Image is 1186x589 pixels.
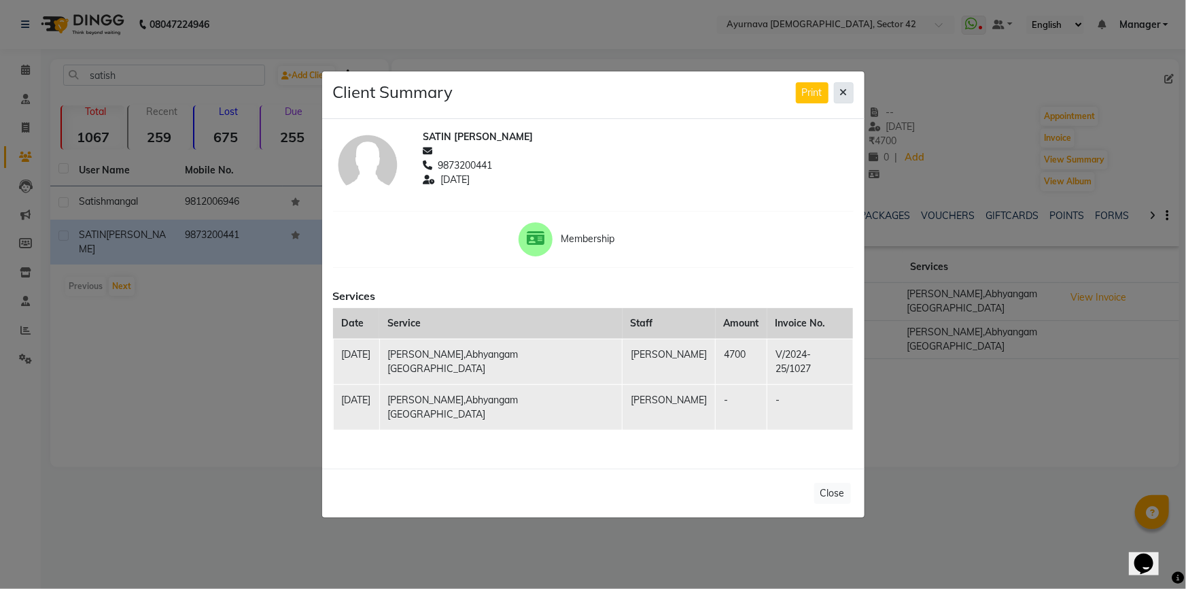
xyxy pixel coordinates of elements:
[716,339,767,384] td: 4700
[379,384,623,430] td: [PERSON_NAME],Abhyangam [GEOGRAPHIC_DATA]
[623,308,716,339] th: Staff
[333,339,379,384] td: [DATE]
[438,158,492,173] span: 9873200441
[379,308,623,339] th: Service
[814,483,851,504] button: Close
[561,232,667,246] span: Membership
[796,82,829,103] button: Print
[623,339,716,384] td: [PERSON_NAME]
[333,290,854,303] h6: Services
[623,384,716,430] td: [PERSON_NAME]
[379,339,623,384] td: [PERSON_NAME],Abhyangam [GEOGRAPHIC_DATA]
[333,308,379,339] th: Date
[423,130,533,144] span: SATIN [PERSON_NAME]
[333,384,379,430] td: [DATE]
[716,308,767,339] th: Amount
[767,308,853,339] th: Invoice No.
[767,339,853,384] td: V/2024-25/1027
[440,173,470,187] span: [DATE]
[716,384,767,430] td: -
[767,384,853,430] td: -
[333,82,453,102] h4: Client Summary
[1129,535,1172,575] iframe: chat widget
